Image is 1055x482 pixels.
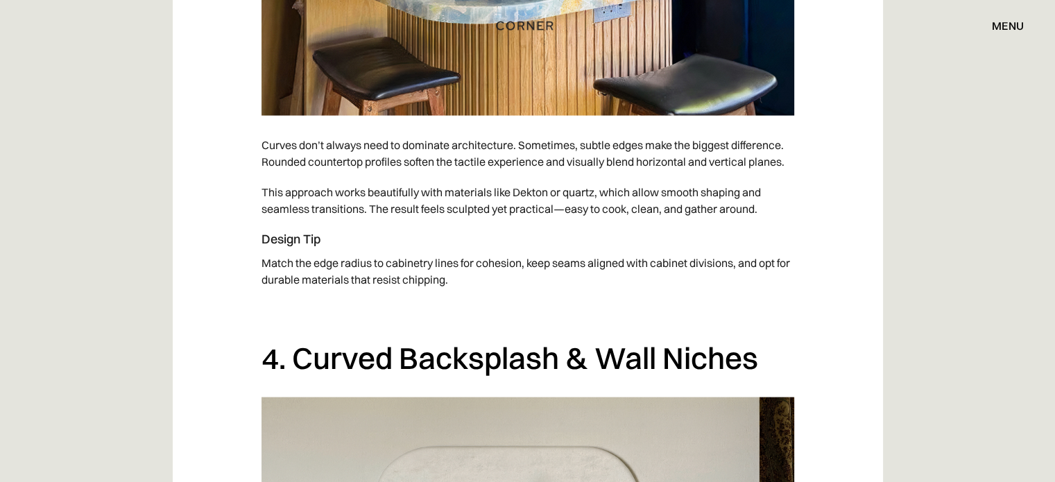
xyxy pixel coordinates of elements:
[261,339,794,377] h2: 4. Curved Backsplash & Wall Niches
[261,248,794,295] p: Match the edge radius to cabinetry lines for cohesion, keep seams aligned with cabinet divisions,...
[261,130,794,177] p: Curves don’t always need to dominate architecture. Sometimes, subtle edges make the biggest diffe...
[261,177,794,224] p: This approach works beautifully with materials like Dekton or quartz, which allow smooth shaping ...
[491,17,563,35] a: home
[261,231,794,248] h4: Design Tip
[978,14,1024,37] div: menu
[261,295,794,325] p: ‍
[992,20,1024,31] div: menu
